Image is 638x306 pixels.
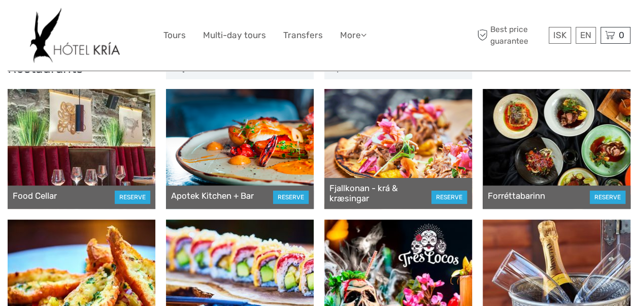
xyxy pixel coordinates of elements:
a: Forréttabarinn [488,191,545,201]
a: RESERVE [590,191,625,204]
div: EN [576,27,596,44]
span: ISK [553,30,566,40]
a: More [340,28,366,43]
a: Fjallkonan - krá & kræsingar [329,183,431,204]
a: Multi-day tours [203,28,266,43]
a: RESERVE [273,191,309,204]
a: RESERVE [431,191,467,204]
a: Tours [163,28,186,43]
a: Transfers [283,28,323,43]
p: We're away right now. Please check back later! [14,18,115,26]
button: Open LiveChat chat widget [117,16,129,28]
a: RESERVE [115,191,150,204]
img: 532-e91e591f-ac1d-45f7-9962-d0f146f45aa0_logo_big.jpg [30,8,120,63]
a: Apotek Kitchen + Bar [171,191,254,201]
span: 0 [617,30,626,40]
span: Best price guarantee [475,24,546,46]
a: Food Cellar [13,191,57,201]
